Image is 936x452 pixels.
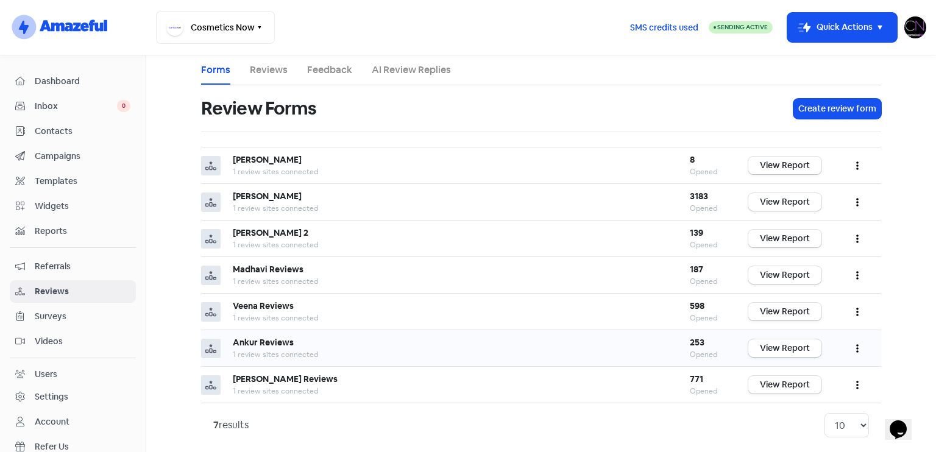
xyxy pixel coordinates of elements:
b: [PERSON_NAME] Reviews [233,373,338,384]
div: results [213,418,249,433]
a: View Report [748,266,821,284]
b: 3183 [690,191,708,202]
span: 1 review sites connected [233,240,318,250]
a: Forms [201,63,230,77]
span: Referrals [35,260,130,273]
span: Videos [35,335,130,348]
span: Campaigns [35,150,130,163]
div: Users [35,368,57,381]
b: 139 [690,227,703,238]
span: Contacts [35,125,130,138]
span: 1 review sites connected [233,313,318,323]
span: Sending Active [717,23,768,31]
div: Opened [690,313,724,323]
a: View Report [748,303,821,320]
a: Settings [10,386,136,408]
a: View Report [748,230,821,247]
button: Quick Actions [787,13,897,42]
span: SMS credits used [630,21,698,34]
iframe: chat widget [885,403,924,440]
a: Feedback [307,63,352,77]
a: AI Review Replies [372,63,451,77]
div: Opened [690,386,724,397]
button: Cosmetics Now [156,11,275,44]
b: 187 [690,264,703,275]
b: 253 [690,337,704,348]
span: Dashboard [35,75,130,88]
a: Campaigns [10,145,136,168]
b: Ankur Reviews [233,337,294,348]
a: Surveys [10,305,136,328]
h1: Review Forms [201,89,316,128]
b: 8 [690,154,695,165]
div: Opened [690,349,724,360]
div: Opened [690,276,724,287]
a: SMS credits used [620,20,709,33]
a: Widgets [10,195,136,217]
span: 1 review sites connected [233,203,318,213]
b: [PERSON_NAME] [233,191,302,202]
div: Opened [690,166,724,177]
a: Account [10,411,136,433]
button: Create review form [793,99,881,119]
div: Opened [690,239,724,250]
a: View Report [748,157,821,174]
a: Templates [10,170,136,192]
b: Veena Reviews [233,300,294,311]
span: 0 [117,100,130,112]
a: Videos [10,330,136,353]
a: Reviews [10,280,136,303]
a: View Report [748,339,821,357]
span: 1 review sites connected [233,386,318,396]
a: Referrals [10,255,136,278]
div: Account [35,415,69,428]
a: View Report [748,193,821,211]
a: Contacts [10,120,136,143]
b: 771 [690,373,703,384]
span: Inbox [35,100,117,113]
span: Reviews [35,285,130,298]
a: Reviews [250,63,288,77]
a: Reports [10,220,136,242]
a: Sending Active [709,20,773,35]
span: 1 review sites connected [233,167,318,177]
span: 1 review sites connected [233,350,318,359]
b: Madhavi Reviews [233,264,303,275]
b: [PERSON_NAME] [233,154,302,165]
div: Opened [690,203,724,214]
a: Dashboard [10,70,136,93]
span: Reports [35,225,130,238]
span: 1 review sites connected [233,277,318,286]
b: 598 [690,300,704,311]
b: [PERSON_NAME] 2 [233,227,308,238]
a: Inbox 0 [10,95,136,118]
a: View Report [748,376,821,394]
span: Widgets [35,200,130,213]
div: Settings [35,390,68,403]
span: Surveys [35,310,130,323]
img: User [904,16,926,38]
a: Users [10,363,136,386]
span: Templates [35,175,130,188]
strong: 7 [213,418,219,431]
